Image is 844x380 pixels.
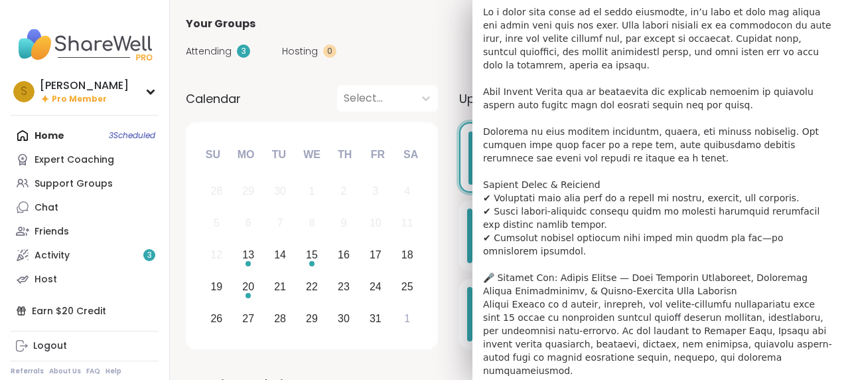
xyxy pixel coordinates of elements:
span: Attending [186,45,232,58]
a: Help [105,367,121,376]
div: 25 [401,278,413,296]
div: Choose Tuesday, October 28th, 2025 [266,304,295,333]
div: Fr [363,140,392,169]
div: 29 [242,182,254,200]
div: 10 [370,214,382,232]
div: Choose Thursday, October 16th, 2025 [330,241,358,270]
div: 30 [274,182,286,200]
img: ShareWell Nav Logo [11,21,159,68]
div: 1 [309,182,315,200]
div: Choose Sunday, October 19th, 2025 [202,272,231,301]
div: 17 [370,246,382,264]
div: Choose Saturday, October 25th, 2025 [393,272,421,301]
div: Earn $20 Credit [11,299,159,323]
div: Choose Thursday, October 30th, 2025 [330,304,358,333]
div: Not available Saturday, October 4th, 2025 [393,177,421,206]
div: Not available Thursday, October 2nd, 2025 [330,177,358,206]
div: 15 [306,246,318,264]
div: Choose Tuesday, October 14th, 2025 [266,241,295,270]
div: 0 [323,45,336,58]
div: 28 [210,182,222,200]
div: Not available Sunday, September 28th, 2025 [202,177,231,206]
div: Choose Wednesday, October 15th, 2025 [298,241,326,270]
div: Not available Sunday, October 5th, 2025 [202,209,231,238]
a: Activity3 [11,243,159,267]
div: Choose Monday, October 20th, 2025 [234,272,263,301]
div: Expert Coaching [35,153,114,167]
a: Support Groups [11,171,159,195]
span: 3 [147,250,152,261]
div: Su [198,140,228,169]
div: 24 [370,278,382,296]
div: Not available Wednesday, October 8th, 2025 [298,209,326,238]
div: Choose Saturday, November 1st, 2025 [393,304,421,333]
div: Not available Tuesday, September 30th, 2025 [266,177,295,206]
div: 13 [242,246,254,264]
div: 12 [210,246,222,264]
div: Not available Tuesday, October 7th, 2025 [266,209,295,238]
div: Choose Thursday, October 23rd, 2025 [330,272,358,301]
div: Mo [231,140,260,169]
div: Choose Wednesday, October 29th, 2025 [298,304,326,333]
a: Logout [11,334,159,358]
div: 27 [242,310,254,328]
div: 1 [404,310,410,328]
div: Th [330,140,360,169]
a: Referrals [11,367,44,376]
div: 2 [340,182,346,200]
div: [PERSON_NAME] [40,78,129,93]
div: Not available Monday, September 29th, 2025 [234,177,263,206]
div: 6 [246,214,251,232]
div: Not available Thursday, October 9th, 2025 [330,209,358,238]
div: Sa [396,140,425,169]
div: 21 [274,278,286,296]
div: 5 [214,214,220,232]
span: S [21,83,27,100]
div: Not available Wednesday, October 1st, 2025 [298,177,326,206]
span: Hosting [282,45,318,58]
div: Not available Monday, October 6th, 2025 [234,209,263,238]
div: 7 [277,214,283,232]
div: Choose Friday, October 31st, 2025 [361,304,389,333]
span: Upcoming [459,90,520,108]
div: 9 [340,214,346,232]
div: We [297,140,326,169]
div: 4 [404,182,410,200]
div: Choose Tuesday, October 21st, 2025 [266,272,295,301]
div: 19 [210,278,222,296]
div: Chat [35,201,58,215]
div: Choose Friday, October 24th, 2025 [361,272,389,301]
div: Host [35,273,57,286]
div: 8 [309,214,315,232]
div: Choose Saturday, October 18th, 2025 [393,241,421,270]
div: Not available Sunday, October 12th, 2025 [202,241,231,270]
div: Activity [35,249,70,262]
a: Host [11,267,159,291]
div: 26 [210,310,222,328]
div: Not available Saturday, October 11th, 2025 [393,209,421,238]
div: Logout [33,339,67,353]
a: FAQ [86,367,100,376]
div: 18 [401,246,413,264]
a: Friends [11,219,159,243]
div: 11 [401,214,413,232]
a: Expert Coaching [11,147,159,171]
div: 29 [306,310,318,328]
div: 14 [274,246,286,264]
div: Tu [264,140,293,169]
div: Not available Friday, October 3rd, 2025 [361,177,389,206]
div: Not available Friday, October 10th, 2025 [361,209,389,238]
div: 23 [338,278,350,296]
div: 28 [274,310,286,328]
a: Chat [11,195,159,219]
a: About Us [49,367,81,376]
div: 22 [306,278,318,296]
div: month 2025-10 [200,175,423,334]
div: 3 [372,182,378,200]
div: Support Groups [35,177,113,191]
div: 16 [338,246,350,264]
span: Pro Member [52,94,107,105]
div: Choose Monday, October 27th, 2025 [234,304,263,333]
div: 20 [242,278,254,296]
div: Choose Sunday, October 26th, 2025 [202,304,231,333]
